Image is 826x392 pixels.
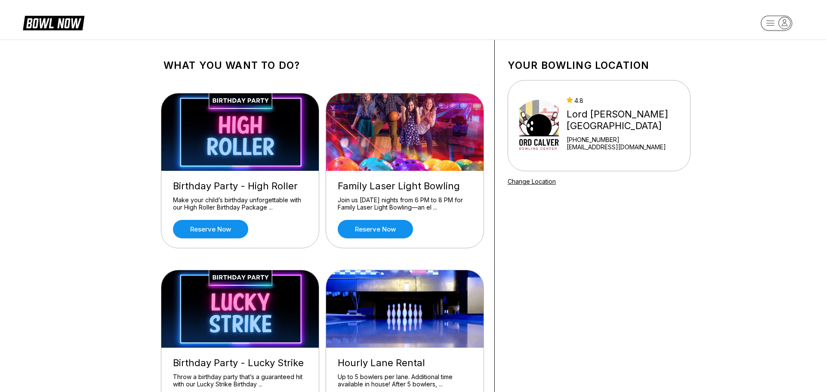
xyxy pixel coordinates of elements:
div: Birthday Party - High Roller [173,180,307,192]
img: Lord Calvert Bowling Center [519,93,559,158]
div: [PHONE_NUMBER] [567,136,687,143]
img: Hourly Lane Rental [326,270,484,348]
a: Reserve now [173,220,248,238]
h1: What you want to do? [163,59,481,71]
div: Throw a birthday party that’s a guaranteed hit with our Lucky Strike Birthday ... [173,373,307,388]
a: [EMAIL_ADDRESS][DOMAIN_NAME] [567,143,687,151]
img: Birthday Party - High Roller [161,93,320,171]
div: 4.8 [567,97,687,104]
img: Birthday Party - Lucky Strike [161,270,320,348]
div: Up to 5 bowlers per lane. Additional time available in house! After 5 bowlers, ... [338,373,472,388]
div: Make your child’s birthday unforgettable with our High Roller Birthday Package ... [173,196,307,211]
h1: Your bowling location [508,59,690,71]
img: Family Laser Light Bowling [326,93,484,171]
div: Family Laser Light Bowling [338,180,472,192]
div: Join us [DATE] nights from 6 PM to 8 PM for Family Laser Light Bowling—an el ... [338,196,472,211]
a: Change Location [508,178,556,185]
div: Lord [PERSON_NAME][GEOGRAPHIC_DATA] [567,108,687,132]
div: Birthday Party - Lucky Strike [173,357,307,369]
div: Hourly Lane Rental [338,357,472,369]
a: Reserve now [338,220,413,238]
